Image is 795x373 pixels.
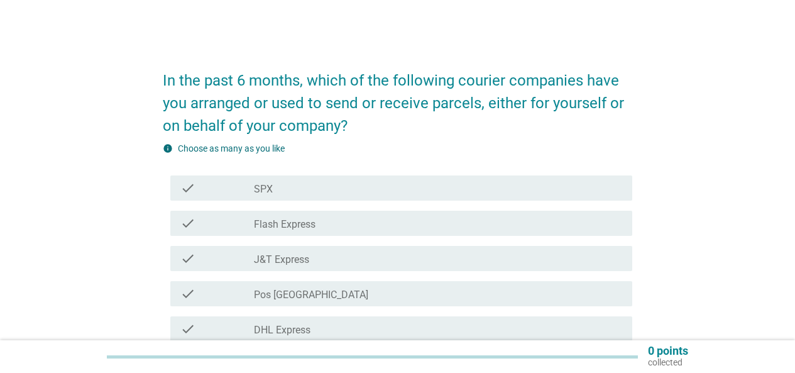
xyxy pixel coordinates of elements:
[163,57,632,137] h2: In the past 6 months, which of the following courier companies have you arranged or used to send ...
[180,216,195,231] i: check
[180,181,195,196] i: check
[180,251,195,266] i: check
[648,357,688,368] p: collected
[180,286,195,301] i: check
[648,345,688,357] p: 0 points
[254,218,315,231] label: Flash Express
[163,143,173,153] i: info
[254,183,273,196] label: SPX
[254,289,368,301] label: Pos [GEOGRAPHIC_DATA]
[254,253,309,266] label: J&T Express
[254,324,310,337] label: DHL Express
[178,143,285,153] label: Choose as many as you like
[180,321,195,337] i: check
